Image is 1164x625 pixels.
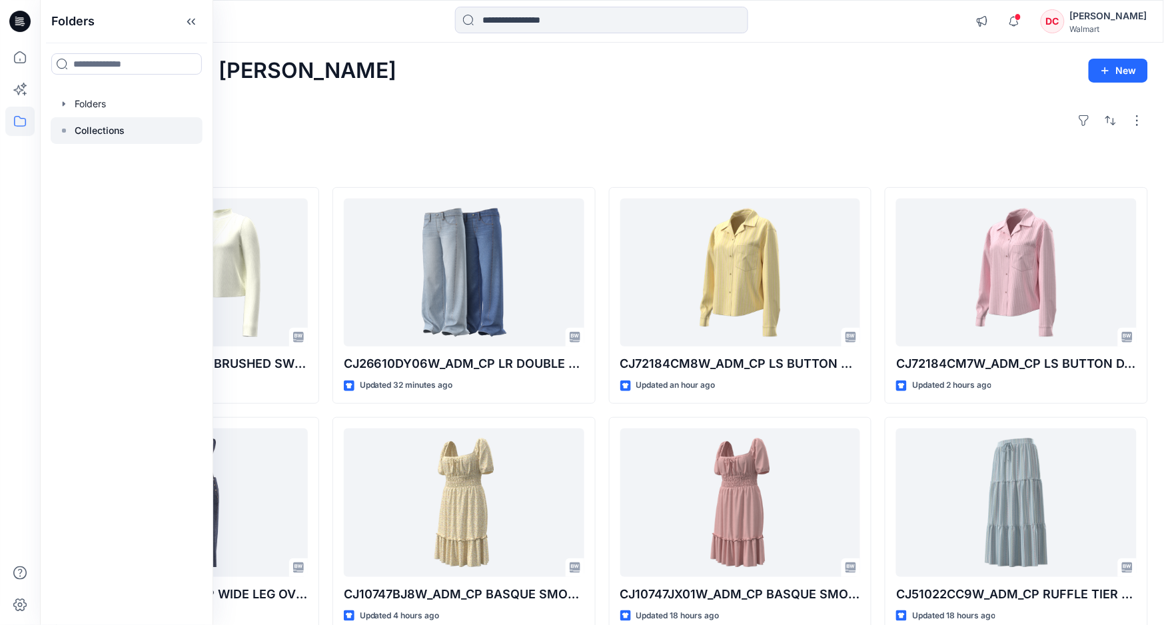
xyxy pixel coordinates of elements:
[912,378,991,392] p: Updated 2 hours ago
[1041,9,1065,33] div: DC
[620,199,861,347] a: CJ72184CM8W_ADM_CP LS BUTTON DOWN
[636,378,716,392] p: Updated an hour ago
[896,354,1137,373] p: CJ72184CM7W_ADM_CP LS BUTTON DOWN
[896,585,1137,604] p: CJ51022CC9W_ADM_CP RUFFLE TIER SKIRT
[896,199,1137,347] a: CJ72184CM7W_ADM_CP LS BUTTON DOWN
[360,609,440,623] p: Updated 4 hours ago
[344,428,584,577] a: CJ10747BJ8W_ADM_CP BASQUE SMOCKED WAIST MINI DRESS
[360,378,453,392] p: Updated 32 minutes ago
[1070,8,1147,24] div: [PERSON_NAME]
[1070,24,1147,34] div: Walmart
[56,158,1148,174] h4: Styles
[344,199,584,347] a: CJ26610DY06W_ADM_CP LR DOUBLE WB WIDE LEG
[896,428,1137,577] a: CJ51022CC9W_ADM_CP RUFFLE TIER SKIRT
[75,123,125,139] p: Collections
[56,59,396,83] h2: Welcome back, [PERSON_NAME]
[344,585,584,604] p: CJ10747BJ8W_ADM_CP BASQUE SMOCKED WAIST MINI DRESS
[620,428,861,577] a: CJ10747JX01W_ADM_CP BASQUE SMOCKED WAIST MINI DRESS
[636,609,720,623] p: Updated 18 hours ago
[620,354,861,373] p: CJ72184CM8W_ADM_CP LS BUTTON DOWN
[1089,59,1148,83] button: New
[344,354,584,373] p: CJ26610DY06W_ADM_CP LR DOUBLE WB WIDE LEG
[912,609,995,623] p: Updated 18 hours ago
[620,585,861,604] p: CJ10747JX01W_ADM_CP BASQUE SMOCKED WAIST MINI DRESS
